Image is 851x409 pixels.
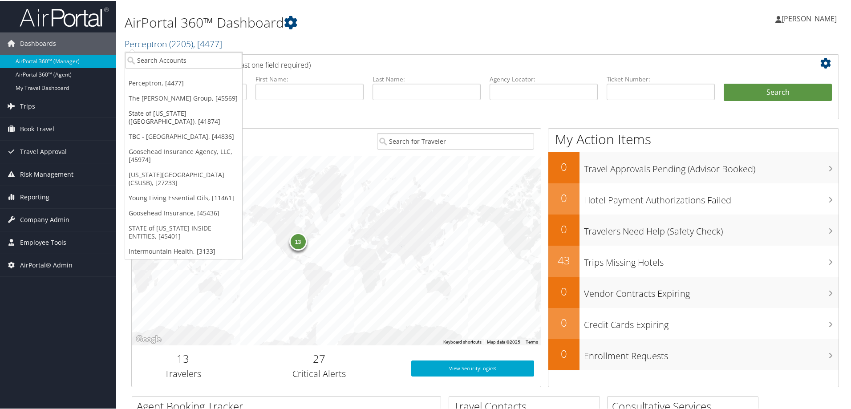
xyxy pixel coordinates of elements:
h3: Vendor Contracts Expiring [584,282,839,299]
h1: AirPortal 360™ Dashboard [125,12,605,31]
a: Perceptron [125,37,222,49]
h3: Travelers [138,367,227,379]
h3: Travelers Need Help (Safety Check) [584,220,839,237]
a: The [PERSON_NAME] Group, [45569] [125,90,242,105]
a: 43Trips Missing Hotels [548,245,839,276]
h2: 0 [548,345,579,360]
a: [PERSON_NAME] [775,4,846,31]
label: First Name: [255,74,364,83]
span: Travel Approval [20,140,67,162]
a: State of [US_STATE] ([GEOGRAPHIC_DATA]), [41874] [125,105,242,128]
h3: Enrollment Requests [584,344,839,361]
img: airportal-logo.png [20,6,109,27]
h2: 0 [548,158,579,174]
button: Keyboard shortcuts [443,338,482,344]
a: Open this area in Google Maps (opens a new window) [134,333,163,344]
h2: 0 [548,314,579,329]
a: 0Enrollment Requests [548,338,839,369]
a: 0Travel Approvals Pending (Advisor Booked) [548,151,839,182]
h2: 43 [548,252,579,267]
a: Young Living Essential Oils, [11461] [125,190,242,205]
label: Ticket Number: [607,74,715,83]
h3: Hotel Payment Authorizations Failed [584,189,839,206]
a: [US_STATE][GEOGRAPHIC_DATA] (CSUSB), [27233] [125,166,242,190]
div: 13 [289,232,307,250]
span: Company Admin [20,208,69,230]
h3: Trips Missing Hotels [584,251,839,268]
h2: 0 [548,221,579,236]
a: View SecurityLogic® [411,360,534,376]
h2: 0 [548,283,579,298]
a: 0Travelers Need Help (Safety Check) [548,214,839,245]
a: TBC - [GEOGRAPHIC_DATA], [44836] [125,128,242,143]
input: Search for Traveler [377,132,534,149]
span: , [ 4477 ] [193,37,222,49]
span: Book Travel [20,117,54,139]
span: ( 2205 ) [169,37,193,49]
button: Search [724,83,832,101]
span: [PERSON_NAME] [782,13,837,23]
a: 0Credit Cards Expiring [548,307,839,338]
h3: Credit Cards Expiring [584,313,839,330]
a: 0Vendor Contracts Expiring [548,276,839,307]
span: (at least one field required) [226,59,311,69]
span: Trips [20,94,35,117]
label: Last Name: [373,74,481,83]
input: Search Accounts [125,51,242,68]
h2: 0 [548,190,579,205]
span: AirPortal® Admin [20,253,73,275]
h2: Airtinerary Lookup [138,55,773,70]
h1: My Action Items [548,129,839,148]
a: Goosehead Insurance Agency, LLC, [45974] [125,143,242,166]
span: Risk Management [20,162,73,185]
a: 0Hotel Payment Authorizations Failed [548,182,839,214]
a: STATE of [US_STATE] INSIDE ENTITIES, [45401] [125,220,242,243]
span: Employee Tools [20,231,66,253]
span: Map data ©2025 [487,339,520,344]
h3: Travel Approvals Pending (Advisor Booked) [584,158,839,174]
span: Dashboards [20,32,56,54]
h2: 13 [138,350,227,365]
a: Intermountain Health, [3133] [125,243,242,258]
a: Perceptron, [4477] [125,75,242,90]
a: Terms (opens in new tab) [526,339,538,344]
h2: 27 [241,350,398,365]
img: Google [134,333,163,344]
h3: Critical Alerts [241,367,398,379]
span: Reporting [20,185,49,207]
a: Goosehead Insurance, [45436] [125,205,242,220]
label: Agency Locator: [490,74,598,83]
